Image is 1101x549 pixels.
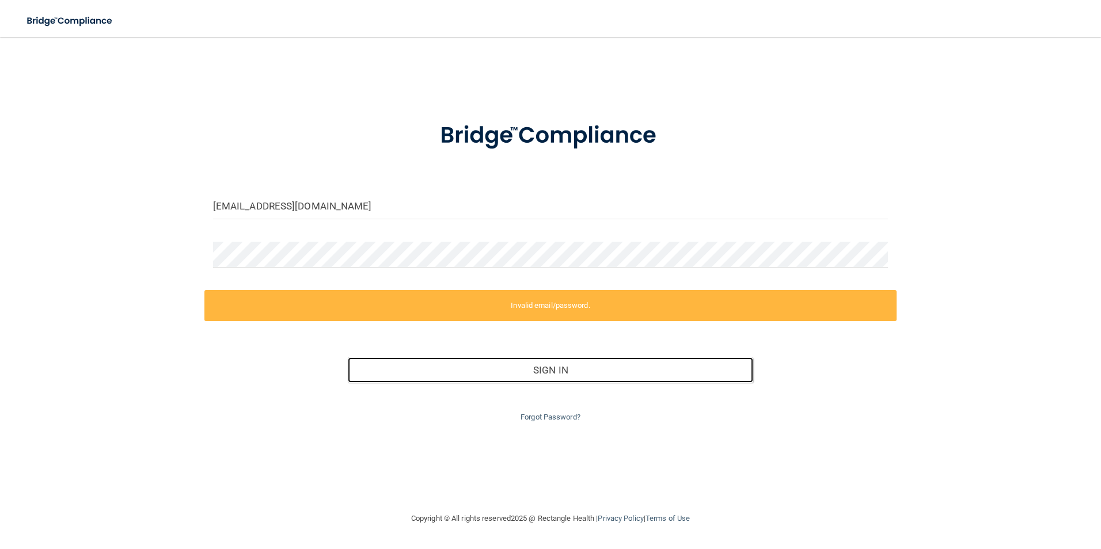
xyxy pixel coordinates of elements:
[598,514,643,523] a: Privacy Policy
[521,413,580,421] a: Forgot Password?
[902,467,1087,513] iframe: Drift Widget Chat Controller
[17,9,123,33] img: bridge_compliance_login_screen.278c3ca4.svg
[348,357,753,383] button: Sign In
[646,514,690,523] a: Terms of Use
[213,193,889,219] input: Email
[204,290,897,321] label: Invalid email/password.
[340,500,761,537] div: Copyright © All rights reserved 2025 @ Rectangle Health | |
[416,106,685,166] img: bridge_compliance_login_screen.278c3ca4.svg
